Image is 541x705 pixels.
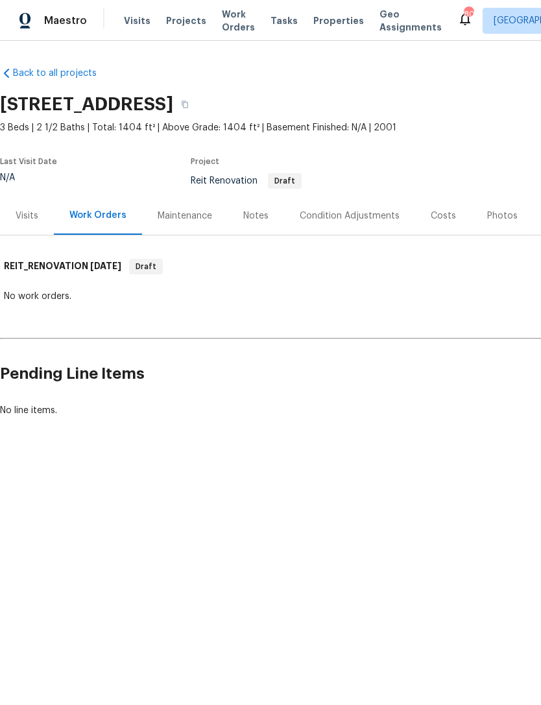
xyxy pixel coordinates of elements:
[222,8,255,34] span: Work Orders
[191,176,302,185] span: Reit Renovation
[431,209,456,222] div: Costs
[300,209,400,222] div: Condition Adjustments
[269,177,300,185] span: Draft
[191,158,219,165] span: Project
[313,14,364,27] span: Properties
[130,260,162,273] span: Draft
[379,8,442,34] span: Geo Assignments
[124,14,150,27] span: Visits
[158,209,212,222] div: Maintenance
[44,14,87,27] span: Maestro
[464,8,473,21] div: 80
[270,16,298,25] span: Tasks
[90,261,121,270] span: [DATE]
[69,209,126,222] div: Work Orders
[4,259,121,274] h6: REIT_RENOVATION
[487,209,518,222] div: Photos
[16,209,38,222] div: Visits
[166,14,206,27] span: Projects
[243,209,269,222] div: Notes
[173,93,197,116] button: Copy Address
